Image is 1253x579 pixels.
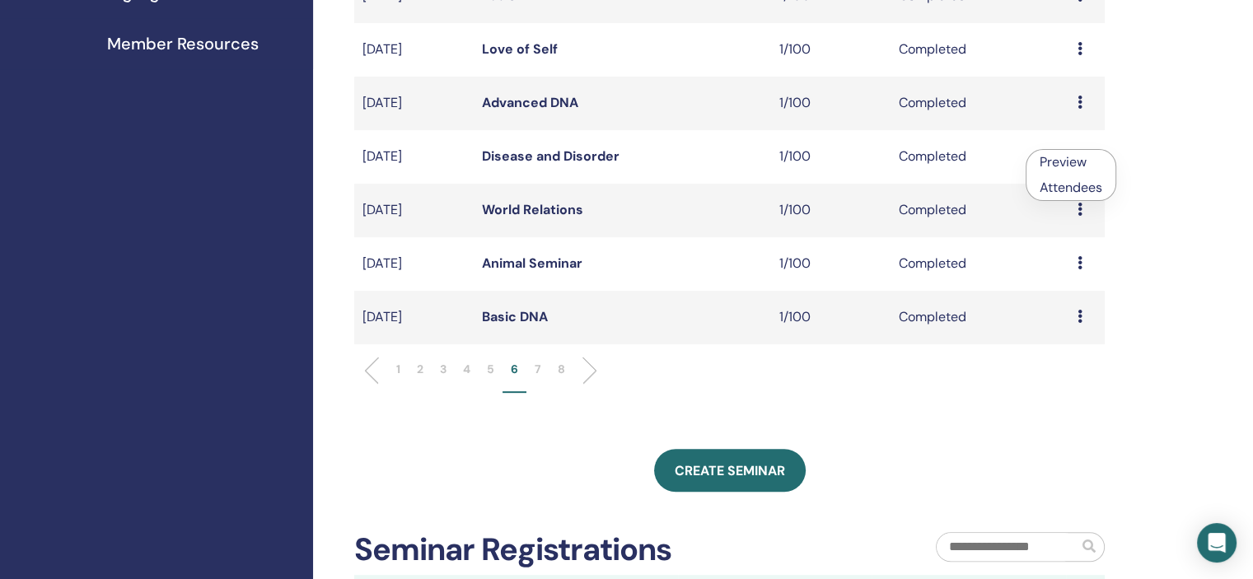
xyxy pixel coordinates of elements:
[487,361,494,378] p: 5
[654,449,806,492] a: Create seminar
[107,31,259,56] span: Member Resources
[482,201,583,218] a: World Relations
[354,291,474,344] td: [DATE]
[482,94,578,111] a: Advanced DNA
[1040,153,1087,170] a: Preview
[354,237,474,291] td: [DATE]
[771,23,891,77] td: 1/100
[891,237,1069,291] td: Completed
[771,77,891,130] td: 1/100
[440,361,446,378] p: 3
[482,40,558,58] a: Love of Self
[354,23,474,77] td: [DATE]
[771,291,891,344] td: 1/100
[891,184,1069,237] td: Completed
[675,462,785,479] span: Create seminar
[535,361,541,378] p: 7
[482,254,582,272] a: Animal Seminar
[1040,179,1102,196] a: Attendees
[558,361,565,378] p: 8
[891,23,1069,77] td: Completed
[482,147,619,165] a: Disease and Disorder
[891,77,1069,130] td: Completed
[482,308,548,325] a: Basic DNA
[891,291,1069,344] td: Completed
[354,77,474,130] td: [DATE]
[417,361,423,378] p: 2
[354,184,474,237] td: [DATE]
[891,130,1069,184] td: Completed
[771,184,891,237] td: 1/100
[771,130,891,184] td: 1/100
[354,130,474,184] td: [DATE]
[511,361,518,378] p: 6
[771,237,891,291] td: 1/100
[354,531,671,569] h2: Seminar Registrations
[396,361,400,378] p: 1
[463,361,470,378] p: 4
[1197,523,1237,563] div: Open Intercom Messenger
